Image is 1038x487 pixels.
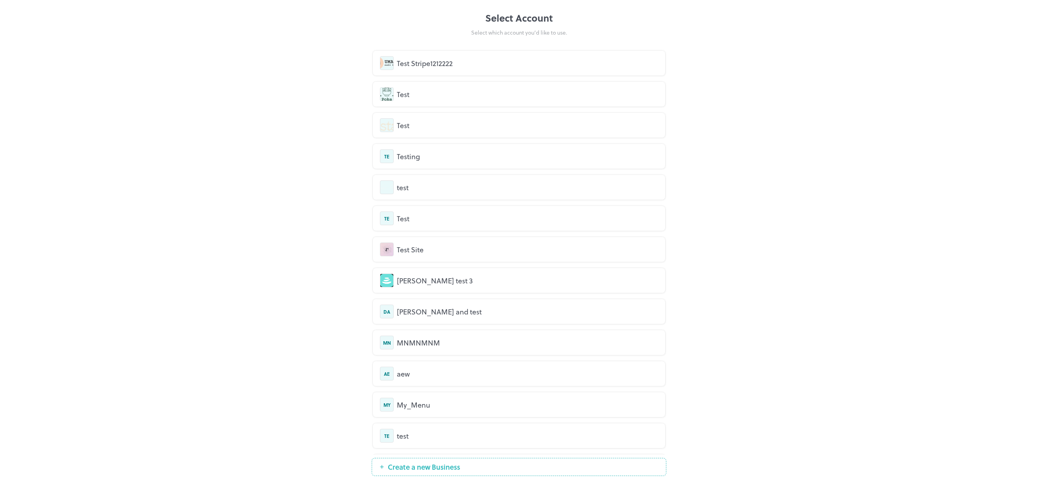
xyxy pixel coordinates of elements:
img: avatar [380,57,393,70]
div: MN [380,336,394,349]
div: test [397,182,658,193]
div: aew [397,368,658,379]
img: avatar [380,181,393,194]
div: MY [380,398,394,412]
button: Create a new Business [372,458,666,476]
div: My_Menu [397,399,658,410]
img: avatar [380,88,393,101]
div: Testing [397,151,658,162]
div: [PERSON_NAME] and test [397,306,658,317]
div: [PERSON_NAME] test 3 [397,275,658,286]
div: TE [380,211,394,225]
div: Test Site [397,244,658,255]
div: Test Stripe1212222 [397,58,658,68]
div: TE [380,429,394,443]
div: Select Account [372,11,666,25]
img: avatar [380,243,393,256]
div: DA [380,305,394,318]
div: Test [397,213,658,224]
div: AE [380,367,394,380]
div: test [397,430,658,441]
span: Create a new Business [384,463,464,471]
div: Select which account you’d like to use. [372,28,666,37]
img: avatar [380,274,393,287]
div: Test [397,89,658,99]
div: Test [397,120,658,130]
img: avatar [380,119,393,132]
div: MNMNMNM [397,337,658,348]
div: TE [380,149,394,163]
